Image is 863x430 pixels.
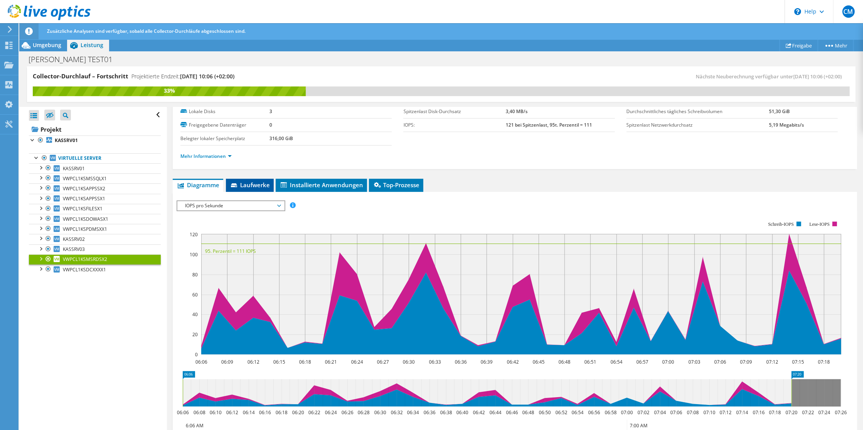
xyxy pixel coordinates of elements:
a: VWPCL1KSMSRDSX2 [29,254,161,264]
span: VWPCL1KSMSSQLX1 [63,175,107,182]
h1: [PERSON_NAME] TEST01 [25,55,124,64]
label: Durchschnittliches tägliches Schreibvolumen [626,108,769,115]
a: VWPCL1KSPDMSXX1 [29,224,161,234]
text: 06:33 [429,359,441,365]
a: VWPCL1KSAPPSSX2 [29,183,161,193]
a: Mehr Informationen [180,153,232,159]
text: 06:56 [588,409,600,416]
text: 06:24 [351,359,363,365]
text: 07:18 [769,409,781,416]
text: 06:09 [221,359,233,365]
text: 07:18 [818,359,830,365]
b: 3 [269,108,272,115]
span: Top-Prozesse [373,181,419,189]
text: 07:09 [740,359,752,365]
text: 06:18 [299,359,311,365]
text: 95. Perzentil = 111 IOPS [205,248,256,254]
text: 06:36 [424,409,436,416]
text: 06:30 [403,359,415,365]
text: 07:03 [688,359,700,365]
text: 07:15 [792,359,804,365]
text: 07:10 [703,409,715,416]
text: 06:06 [177,409,189,416]
text: 07:04 [654,409,666,416]
text: 06:22 [308,409,320,416]
b: 121 bei Spitzenlast, 95t. Perzentil = 111 [506,122,592,128]
label: IOPS: [403,121,505,129]
a: VWPCL1KSAPPSSX1 [29,194,161,204]
label: Spitzenlast Netzwerkdurchsatz [626,121,769,129]
div: 33% [33,86,306,95]
a: VWPCL1KSDOWASX1 [29,214,161,224]
span: IOPS pro Sekunde [181,201,280,210]
text: 07:02 [638,409,649,416]
span: VWPCL1KSMSRDSX2 [63,256,107,262]
label: Freigegebene Datenträger [180,121,269,129]
a: KASSRV01 [29,135,161,146]
text: 07:00 [662,359,674,365]
span: Installierte Anwendungen [279,181,363,189]
span: [DATE] 10:06 (+02:00) [793,73,842,80]
span: VWPCL1KSDOWASX1 [63,216,108,222]
text: 60 [192,291,198,298]
span: Laufwerke [230,181,270,189]
text: 06:12 [226,409,238,416]
text: 06:24 [325,409,337,416]
text: 06:20 [292,409,304,416]
text: 07:26 [835,409,847,416]
text: 07:12 [766,359,778,365]
a: VWPCL1KSMSSQLX1 [29,173,161,183]
text: 07:06 [714,359,726,365]
svg: \n [794,8,801,15]
text: 06:48 [559,359,570,365]
text: 06:32 [391,409,403,416]
text: 06:26 [341,409,353,416]
span: KASSRV02 [63,236,85,242]
text: 06:45 [533,359,545,365]
h4: Projektierte Endzeit: [131,72,234,81]
text: 06:51 [584,359,596,365]
span: CM [842,5,855,18]
text: 06:50 [539,409,551,416]
span: KASSRV03 [63,246,85,252]
a: Freigabe [779,39,818,51]
text: 06:57 [636,359,648,365]
text: Schreib-IOPS [768,222,794,227]
span: [DATE] 10:06 (+02:00) [180,73,234,80]
text: 100 [190,251,198,258]
text: 06:34 [407,409,419,416]
text: 06:28 [358,409,370,416]
text: 07:00 [621,409,633,416]
text: 06:14 [243,409,255,416]
span: Zusätzliche Analysen sind verfügbar, sobald alle Collector-Durchläufe abgeschlossen sind. [47,28,246,34]
a: KASSRV01 [29,163,161,173]
text: 07:20 [786,409,797,416]
text: 07:12 [720,409,732,416]
text: 06:42 [473,409,485,416]
span: Leistung [81,41,103,49]
text: 06:12 [247,359,259,365]
text: 120 [190,231,198,238]
b: 5,19 Megabits/s [769,122,804,128]
a: KASSRV03 [29,244,161,254]
text: 06:27 [377,359,389,365]
text: 06:30 [374,409,386,416]
text: 06:16 [259,409,271,416]
text: 06:54 [611,359,622,365]
label: Lokale Disks [180,108,269,115]
text: 06:06 [195,359,207,365]
text: 07:08 [687,409,699,416]
text: 40 [192,311,198,318]
span: VWPCL1KSFILESX1 [63,205,103,212]
a: Mehr [818,39,853,51]
text: 06:48 [522,409,534,416]
label: Belegter lokaler Speicherplatz [180,135,269,142]
text: 80 [192,271,198,278]
a: KASSRV02 [29,234,161,244]
text: 06:15 [273,359,285,365]
a: VWPCL1KSFILESX1 [29,204,161,214]
b: 0 [269,122,272,128]
text: 06:42 [507,359,519,365]
span: Nächste Neuberechnung verfügbar unter [696,73,846,80]
a: Virtuelle Server [29,153,161,163]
